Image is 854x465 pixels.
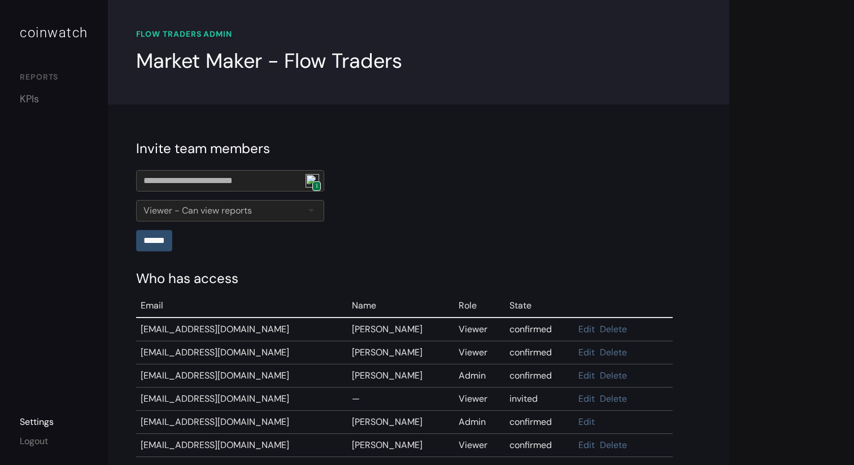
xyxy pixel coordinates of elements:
[136,341,347,364] td: [EMAIL_ADDRESS][DOMAIN_NAME]
[306,174,319,188] img: npw-badge-icon.svg
[143,204,252,218] div: Viewer - Can view reports
[600,346,627,358] a: Delete
[20,435,48,447] a: Logout
[600,439,627,451] a: Delete
[505,411,574,434] td: confirmed
[347,364,454,388] td: [PERSON_NAME]
[454,294,505,318] td: Role
[136,388,347,411] td: [EMAIL_ADDRESS][DOMAIN_NAME]
[600,393,627,405] a: Delete
[600,370,627,381] a: Delete
[578,393,595,405] a: Edit
[505,364,574,388] td: confirmed
[347,388,454,411] td: —
[136,411,347,434] td: [EMAIL_ADDRESS][DOMAIN_NAME]
[578,370,595,381] a: Edit
[578,416,595,428] a: Edit
[578,323,595,335] a: Edit
[136,46,402,76] div: Market Maker - Flow Traders
[20,92,88,107] a: KPIs
[136,364,347,388] td: [EMAIL_ADDRESS][DOMAIN_NAME]
[347,294,454,318] td: Name
[136,28,701,40] div: FLOW TRADERS ADMIN
[347,434,454,457] td: [PERSON_NAME]
[578,346,595,358] a: Edit
[136,318,347,341] td: [EMAIL_ADDRESS][DOMAIN_NAME]
[459,439,487,451] span: Viewer
[136,434,347,457] td: [EMAIL_ADDRESS][DOMAIN_NAME]
[505,434,574,457] td: confirmed
[20,71,88,86] div: REPORTS
[312,181,321,191] span: 1
[136,294,347,318] td: Email
[347,318,454,341] td: [PERSON_NAME]
[20,23,88,43] div: coinwatch
[459,416,486,428] span: Admin
[505,388,574,411] td: invited
[505,341,574,364] td: confirmed
[578,439,595,451] a: Edit
[136,138,701,159] div: Invite team members
[505,294,574,318] td: State
[347,411,454,434] td: [PERSON_NAME]
[136,268,701,289] div: Who has access
[459,393,487,405] span: Viewer
[459,370,486,381] span: Admin
[600,323,627,335] a: Delete
[505,318,574,341] td: confirmed
[459,323,487,335] span: Viewer
[347,341,454,364] td: [PERSON_NAME]
[459,346,487,358] span: Viewer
